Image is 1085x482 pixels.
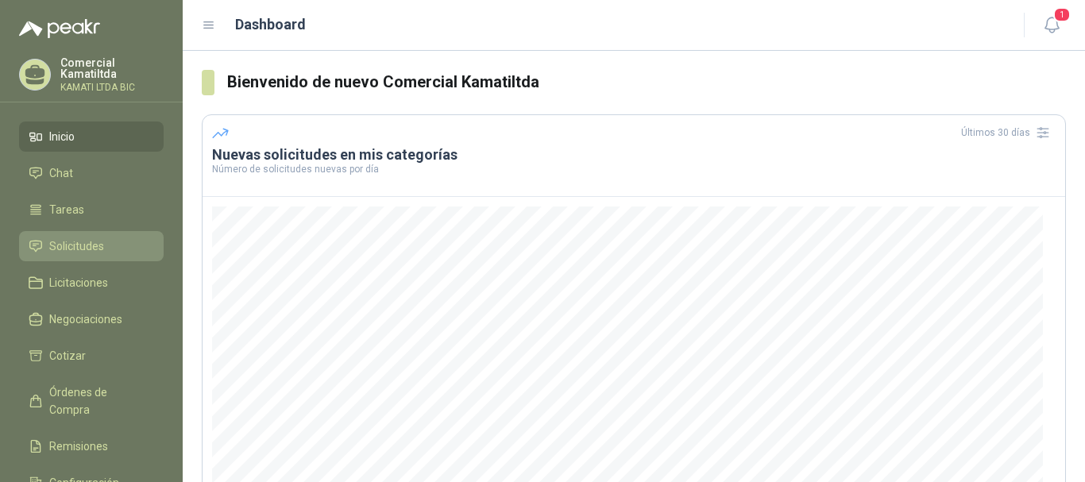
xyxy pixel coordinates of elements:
[235,13,306,36] h1: Dashboard
[19,158,164,188] a: Chat
[19,195,164,225] a: Tareas
[212,164,1056,174] p: Número de solicitudes nuevas por día
[49,384,149,418] span: Órdenes de Compra
[49,237,104,255] span: Solicitudes
[49,128,75,145] span: Inicio
[19,304,164,334] a: Negociaciones
[19,19,100,38] img: Logo peakr
[212,145,1056,164] h3: Nuevas solicitudes en mis categorías
[19,268,164,298] a: Licitaciones
[49,164,73,182] span: Chat
[49,438,108,455] span: Remisiones
[19,377,164,425] a: Órdenes de Compra
[49,310,122,328] span: Negociaciones
[1053,7,1071,22] span: 1
[19,341,164,371] a: Cotizar
[49,274,108,291] span: Licitaciones
[19,231,164,261] a: Solicitudes
[961,120,1056,145] div: Últimos 30 días
[60,57,164,79] p: Comercial Kamatiltda
[60,83,164,92] p: KAMATI LTDA BIC
[49,347,86,364] span: Cotizar
[1037,11,1066,40] button: 1
[19,121,164,152] a: Inicio
[227,70,1066,94] h3: Bienvenido de nuevo Comercial Kamatiltda
[19,431,164,461] a: Remisiones
[49,201,84,218] span: Tareas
